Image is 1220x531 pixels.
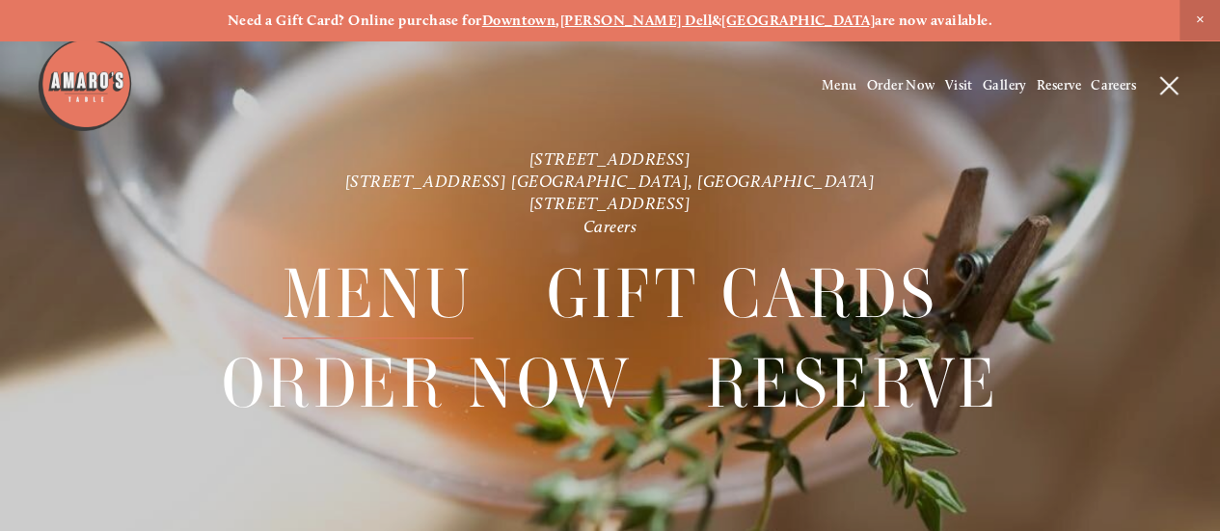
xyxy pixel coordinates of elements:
[822,77,857,93] a: Menu
[583,216,637,236] a: Careers
[556,12,559,29] strong: ,
[482,12,556,29] a: Downtown
[37,37,133,133] img: Amaro's Table
[547,250,938,337] a: Gift Cards
[222,339,633,428] span: Order Now
[983,77,1027,93] a: Gallery
[1091,77,1136,93] a: Careers
[228,12,482,29] strong: Need a Gift Card? Online purchase for
[712,12,721,29] strong: &
[706,339,999,428] span: Reserve
[875,12,992,29] strong: are now available.
[283,250,474,338] span: Menu
[721,12,875,29] a: [GEOGRAPHIC_DATA]
[222,339,633,427] a: Order Now
[547,250,938,338] span: Gift Cards
[867,77,935,93] a: Order Now
[944,77,972,93] a: Visit
[529,194,691,214] a: [STREET_ADDRESS]
[345,171,876,191] a: [STREET_ADDRESS] [GEOGRAPHIC_DATA], [GEOGRAPHIC_DATA]
[283,250,474,337] a: Menu
[1037,77,1081,93] a: Reserve
[560,12,712,29] a: [PERSON_NAME] Dell
[706,339,999,427] a: Reserve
